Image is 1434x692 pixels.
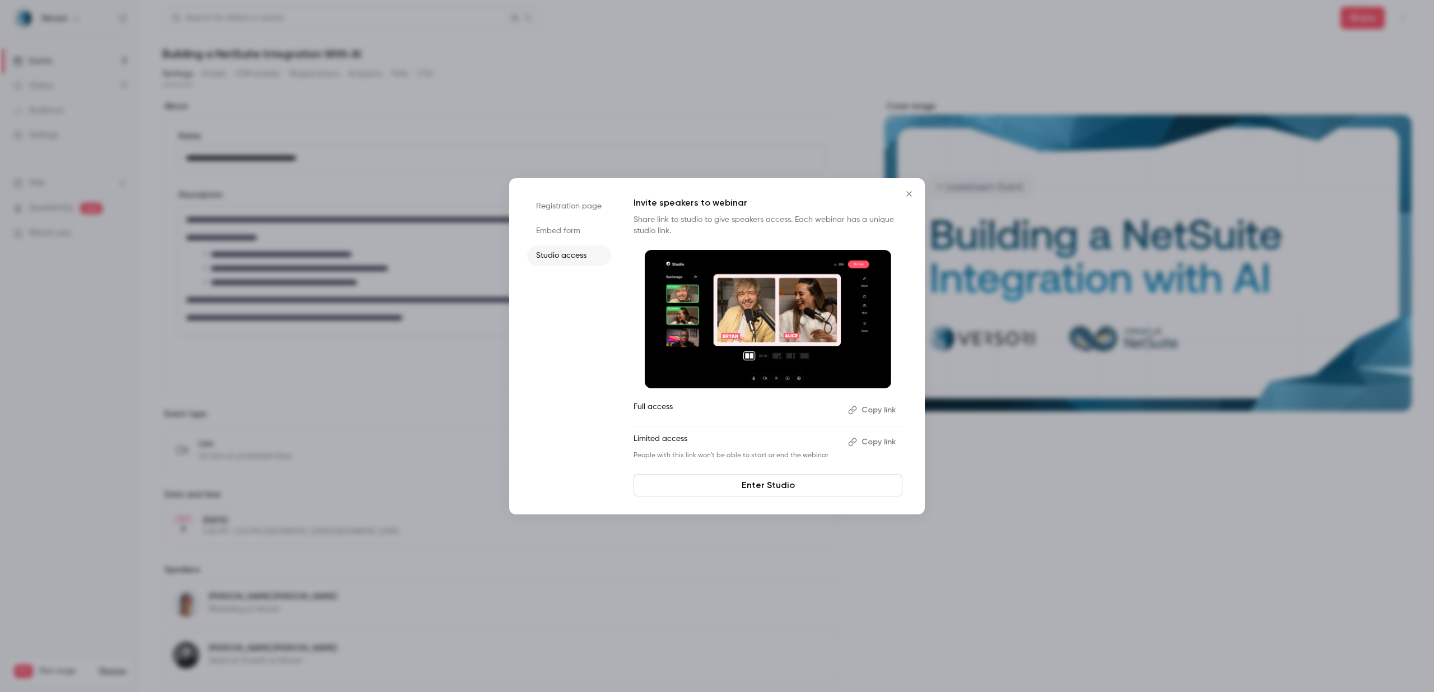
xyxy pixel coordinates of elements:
img: Invite speakers to webinar [645,250,891,389]
p: Invite speakers to webinar [634,196,902,210]
button: Copy link [844,433,902,451]
button: Copy link [844,401,902,419]
p: Full access [634,401,839,419]
p: People with this link won't be able to start or end the webinar [634,451,839,460]
button: Close [898,183,920,205]
li: Registration page [527,196,611,216]
p: Limited access [634,433,839,451]
li: Studio access [527,245,611,266]
a: Enter Studio [634,474,902,496]
p: Share link to studio to give speakers access. Each webinar has a unique studio link. [634,214,902,236]
li: Embed form [527,221,611,241]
